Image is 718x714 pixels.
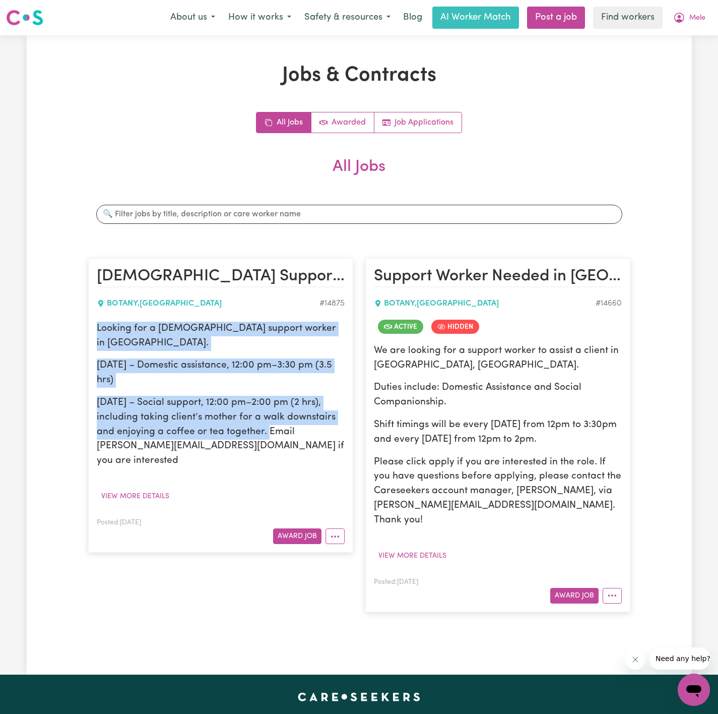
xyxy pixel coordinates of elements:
button: More options [603,588,622,604]
h1: Jobs & Contracts [88,64,630,88]
input: 🔍 Filter jobs by title, description or care worker name [96,205,622,224]
a: Find workers [593,7,663,29]
button: View more details [374,548,451,564]
span: Posted: [DATE] [374,579,418,585]
h2: All Jobs [88,157,630,193]
p: [DATE] – Social support, 12:00 pm–2:00 pm (2 hrs), including taking client’s mother for a walk do... [97,396,345,468]
span: Job is hidden [431,320,479,334]
button: More options [325,528,345,544]
span: Need any help? [6,7,61,15]
iframe: Button to launch messaging window [678,674,710,706]
div: Job ID #14660 [596,297,622,310]
iframe: Message from company [649,647,710,670]
p: [DATE] – Domestic assistance, 12:00 pm–3:30 pm (3.5 hrs) [97,359,345,388]
a: AI Worker Match [432,7,519,29]
p: Please click apply if you are interested in the role. If you have questions before applying, plea... [374,455,622,528]
iframe: Close message [625,649,645,670]
p: Looking for a [DEMOGRAPHIC_DATA] support worker in [GEOGRAPHIC_DATA]. [97,322,345,351]
button: My Account [667,7,712,28]
img: Careseekers logo [6,9,43,27]
div: BOTANY , [GEOGRAPHIC_DATA] [374,297,596,310]
span: Job is active [378,320,423,334]
a: Active jobs [311,112,374,133]
span: Posted: [DATE] [97,519,141,526]
p: Shift timings will be every [DATE] from 12pm to 3:30pm and every [DATE] from 12pm to 2pm. [374,418,622,447]
p: We are looking for a support worker to assist a client in [GEOGRAPHIC_DATA], [GEOGRAPHIC_DATA]. [374,344,622,373]
div: BOTANY , [GEOGRAPHIC_DATA] [97,297,319,310]
div: Job ID #14875 [319,297,345,310]
a: All jobs [256,112,311,133]
a: Careseekers logo [6,6,43,29]
a: Post a job [527,7,585,29]
button: How it works [222,7,298,28]
button: Award Job [273,528,321,544]
h2: Female Support Worker – Botany, NSW [97,267,345,287]
button: About us [164,7,222,28]
a: Careseekers home page [298,693,420,701]
h2: Support Worker Needed in Botany, NSW [374,267,622,287]
span: Mele [689,13,705,24]
button: View more details [97,489,174,504]
a: Blog [397,7,428,29]
a: Job applications [374,112,462,133]
button: Award Job [550,588,599,604]
p: Duties include: Domestic Assistance and Social Companionship. [374,381,622,410]
button: Safety & resources [298,7,397,28]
